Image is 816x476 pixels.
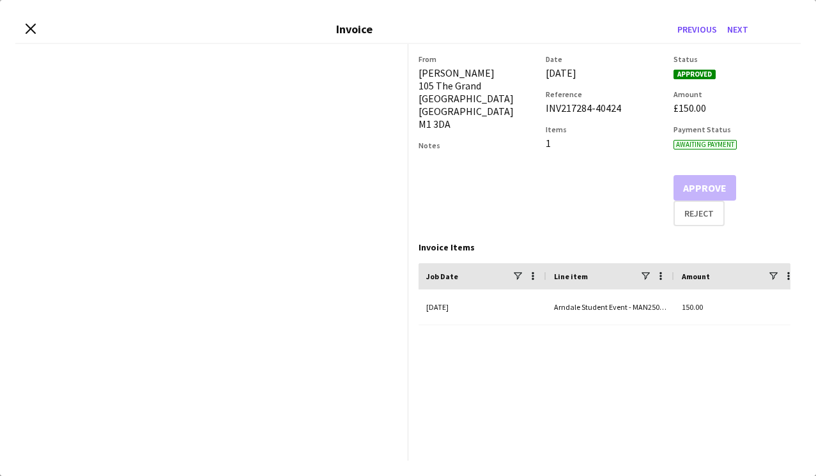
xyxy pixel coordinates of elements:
button: Reject [674,201,725,226]
div: [DATE] [546,66,663,79]
div: £150.00 [674,102,790,114]
h3: Reference [546,89,663,99]
span: Approved [674,70,716,79]
h3: Items [546,125,663,134]
span: Line item [554,272,588,281]
button: Next [722,19,753,40]
div: INV217284-40424 [546,102,663,114]
h3: Notes [419,141,535,150]
h3: Status [674,54,790,64]
h3: Payment Status [674,125,790,134]
h3: Invoice [336,22,373,36]
div: 1 [546,137,663,150]
button: Previous [672,19,722,40]
div: [DATE] [419,289,546,325]
h3: Date [546,54,663,64]
div: 150.00 [674,289,802,325]
span: Awaiting payment [674,140,737,150]
h3: Amount [674,89,790,99]
span: Job Date [426,272,458,281]
div: [PERSON_NAME] 105 The Grand [GEOGRAPHIC_DATA] [GEOGRAPHIC_DATA] M1 3DA [419,66,535,130]
h3: From [419,54,535,64]
div: Arndale Student Event - MAN25007/PERF - Host (salary) [546,289,674,325]
span: Amount [682,272,710,281]
div: Invoice Items [419,242,791,253]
